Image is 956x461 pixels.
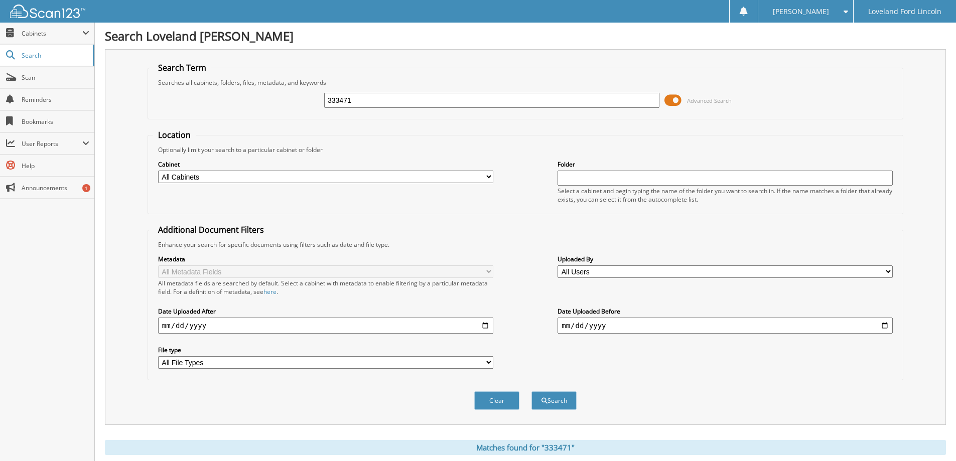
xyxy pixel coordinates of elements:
[22,73,89,82] span: Scan
[22,139,82,148] span: User Reports
[158,307,493,316] label: Date Uploaded After
[531,391,577,410] button: Search
[558,187,893,204] div: Select a cabinet and begin typing the name of the folder you want to search in. If the name match...
[558,307,893,316] label: Date Uploaded Before
[10,5,85,18] img: scan123-logo-white.svg
[105,440,946,455] div: Matches found for "333471"
[773,9,829,15] span: [PERSON_NAME]
[153,129,196,140] legend: Location
[687,97,732,104] span: Advanced Search
[158,346,493,354] label: File type
[263,287,277,296] a: here
[158,318,493,334] input: start
[158,160,493,169] label: Cabinet
[22,51,88,60] span: Search
[22,95,89,104] span: Reminders
[82,184,90,192] div: 1
[153,62,211,73] legend: Search Term
[22,184,89,192] span: Announcements
[906,413,956,461] iframe: Chat Widget
[22,29,82,38] span: Cabinets
[153,240,898,249] div: Enhance your search for specific documents using filters such as date and file type.
[22,162,89,170] span: Help
[22,117,89,126] span: Bookmarks
[474,391,519,410] button: Clear
[153,78,898,87] div: Searches all cabinets, folders, files, metadata, and keywords
[558,160,893,169] label: Folder
[558,255,893,263] label: Uploaded By
[153,145,898,154] div: Optionally limit your search to a particular cabinet or folder
[158,255,493,263] label: Metadata
[153,224,269,235] legend: Additional Document Filters
[868,9,941,15] span: Loveland Ford Lincoln
[158,279,493,296] div: All metadata fields are searched by default. Select a cabinet with metadata to enable filtering b...
[558,318,893,334] input: end
[105,28,946,44] h1: Search Loveland [PERSON_NAME]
